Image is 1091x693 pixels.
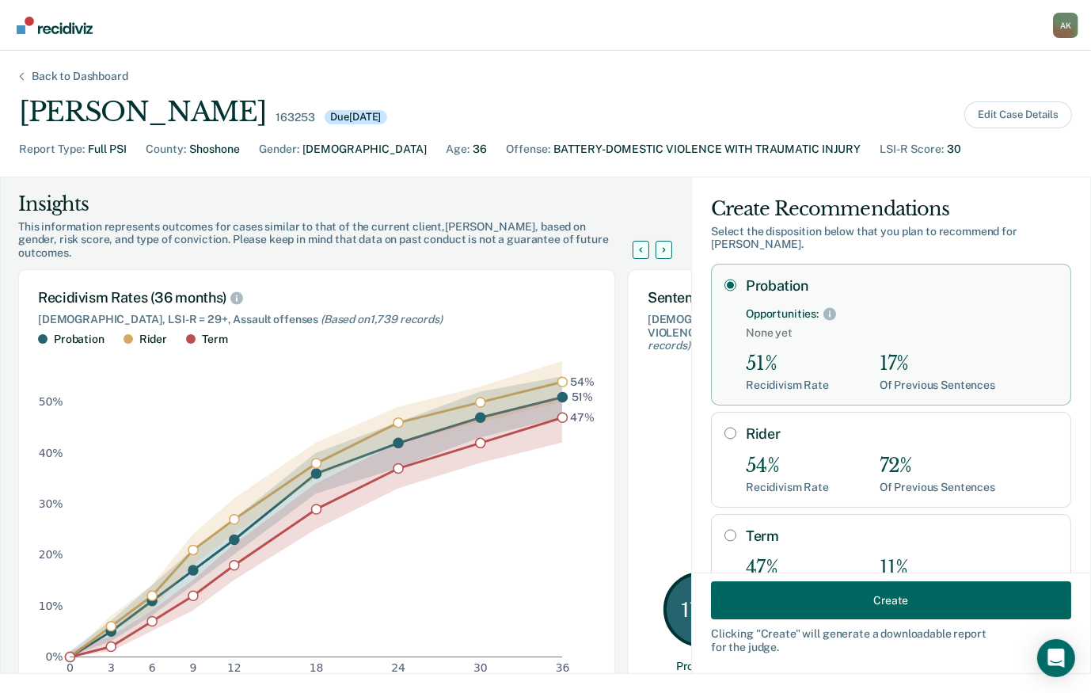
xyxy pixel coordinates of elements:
div: 17% [880,352,995,375]
text: 0% [46,650,63,663]
button: Profile dropdown button [1053,13,1078,38]
div: Insights [18,192,652,217]
div: 54% [746,455,829,478]
div: Offense : [506,141,550,158]
text: 9 [190,662,197,675]
g: text [570,375,595,424]
text: 40% [39,447,63,459]
text: 18 [310,662,324,675]
div: 163253 [276,111,314,124]
g: area [70,361,562,657]
div: 72% [880,455,995,478]
div: Report Type : [19,141,85,158]
div: Shoshone [189,141,240,158]
div: Recidivism Rate [746,481,829,494]
div: This information represents outcomes for cases similar to that of the current client, [PERSON_NAM... [18,220,652,260]
button: Edit Case Details [964,101,1072,128]
div: [DEMOGRAPHIC_DATA], LSI-R = 29+, Assault offenses [38,313,595,326]
text: 47% [570,411,595,424]
div: Age : [446,141,469,158]
div: Rider [139,333,167,346]
text: 0 [67,662,74,675]
div: Open Intercom Messenger [1037,639,1075,677]
div: Create Recommendations [711,196,1071,222]
text: 3 [108,662,115,675]
text: 30% [39,497,63,510]
text: 36 [556,662,570,675]
div: Recidivism Rates (36 months) [38,289,595,307]
div: Select the disposition below that you plan to recommend for [PERSON_NAME] . [711,225,1071,252]
div: [DEMOGRAPHIC_DATA], LSI-R = 29+, BATTERY-DOMESTIC VIOLENCE WITH TRAUMATIC INJURY offenses [648,313,990,352]
label: Probation [746,277,1058,295]
text: 51% [572,390,594,403]
div: Back to Dashboard [13,70,147,83]
div: [PERSON_NAME] [19,96,266,128]
div: 51% [746,352,829,375]
div: Term [202,333,227,346]
text: 24 [391,662,405,675]
div: 11% [880,557,995,580]
div: [DEMOGRAPHIC_DATA] [302,141,427,158]
img: Recidiviz [17,17,93,34]
div: A K [1053,13,1078,38]
text: 54% [570,375,595,388]
div: Full PSI [88,141,127,158]
text: 30 [473,662,488,675]
div: Recidivism Rate [746,379,829,392]
span: (Based on 1,739 records ) [321,313,443,326]
div: Opportunities: [746,307,819,321]
g: y-axis tick label [39,396,63,664]
text: 6 [149,662,156,675]
span: (Based on 18 records ) [648,326,950,352]
div: 30 [947,141,961,158]
button: Create [711,581,1071,619]
text: 20% [39,549,63,562]
span: None yet [746,326,1058,340]
div: Clicking " Create " will generate a downloadable report for the judge. [711,627,1071,654]
div: BATTERY-DOMESTIC VIOLENCE WITH TRAUMATIC INJURY [553,141,861,158]
div: 47% [746,557,829,580]
div: Due [DATE] [325,110,388,124]
div: Probation [676,660,727,673]
label: Term [746,527,1058,545]
text: 10% [39,600,63,612]
div: Probation [54,333,105,346]
div: Of Previous Sentences [880,481,995,494]
div: LSI-R Score : [880,141,944,158]
div: County : [146,141,186,158]
g: x-axis tick label [67,662,569,675]
div: Sentence Distribution [648,289,990,307]
text: 12 [227,662,241,675]
div: 17 % [663,572,739,647]
text: 50% [39,396,63,409]
div: Gender : [259,141,299,158]
div: 36 [473,141,487,158]
div: Of Previous Sentences [880,379,995,392]
label: Rider [746,425,1058,443]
